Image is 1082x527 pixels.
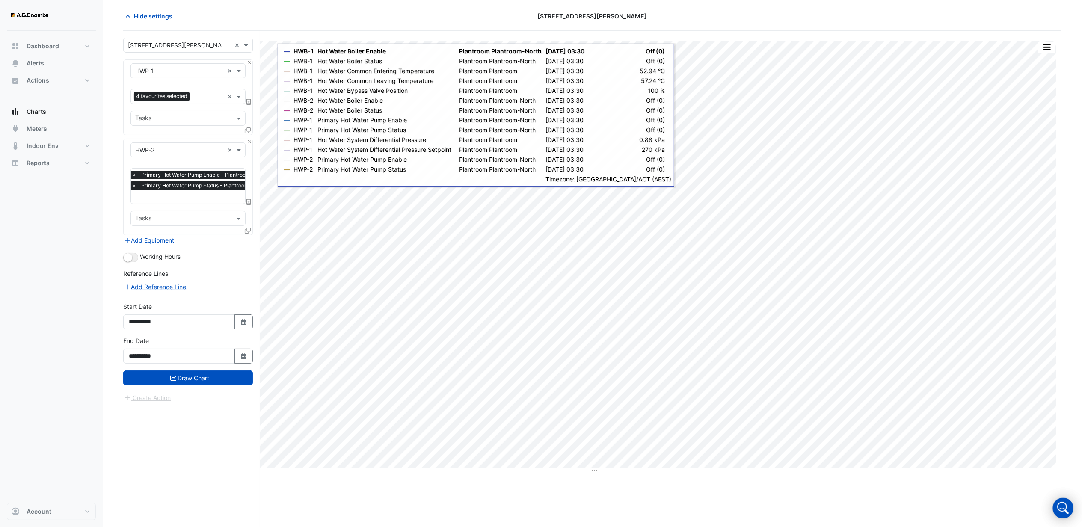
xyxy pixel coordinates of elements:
[10,7,49,24] img: Company Logo
[123,302,152,311] label: Start Date
[538,12,647,21] span: [STREET_ADDRESS][PERSON_NAME]
[130,181,138,190] span: ×
[7,503,96,520] button: Account
[11,142,20,150] app-icon: Indoor Env
[123,393,172,400] app-escalated-ticket-create-button: Please draw the charts first
[227,145,234,154] span: Clear
[234,41,242,50] span: Clear
[7,137,96,154] button: Indoor Env
[240,318,248,326] fa-icon: Select Date
[1053,498,1073,518] div: Open Intercom Messenger
[134,213,151,225] div: Tasks
[11,59,20,68] app-icon: Alerts
[123,269,168,278] label: Reference Lines
[227,66,234,75] span: Clear
[7,154,96,172] button: Reports
[123,235,175,245] button: Add Equipment
[27,42,59,50] span: Dashboard
[11,124,20,133] app-icon: Meters
[7,55,96,72] button: Alerts
[11,76,20,85] app-icon: Actions
[134,92,190,101] span: 4 favourites selected
[1038,42,1055,53] button: More Options
[27,159,50,167] span: Reports
[134,12,172,21] span: Hide settings
[140,253,181,260] span: Working Hours
[7,103,96,120] button: Charts
[139,171,296,179] span: Primary Hot Water Pump Enable - Plantroom, Plantroom-North
[123,370,253,385] button: Draw Chart
[240,352,248,360] fa-icon: Select Date
[227,92,234,101] span: Clear
[27,76,49,85] span: Actions
[139,181,295,190] span: Primary Hot Water Pump Status - Plantroom, Plantroom-North
[27,507,51,516] span: Account
[27,59,44,68] span: Alerts
[245,127,251,134] span: Clone Favourites and Tasks from this Equipment to other Equipment
[245,227,251,234] span: Clone Favourites and Tasks from this Equipment to other Equipment
[247,60,252,65] button: Close
[11,42,20,50] app-icon: Dashboard
[27,124,47,133] span: Meters
[7,72,96,89] button: Actions
[11,159,20,167] app-icon: Reports
[123,336,149,345] label: End Date
[7,38,96,55] button: Dashboard
[27,142,59,150] span: Indoor Env
[123,9,178,24] button: Hide settings
[27,107,46,116] span: Charts
[245,198,253,205] span: Choose Function
[11,107,20,116] app-icon: Charts
[134,113,151,124] div: Tasks
[247,139,252,145] button: Close
[7,120,96,137] button: Meters
[130,171,138,179] span: ×
[123,282,187,292] button: Add Reference Line
[245,98,253,105] span: Choose Function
